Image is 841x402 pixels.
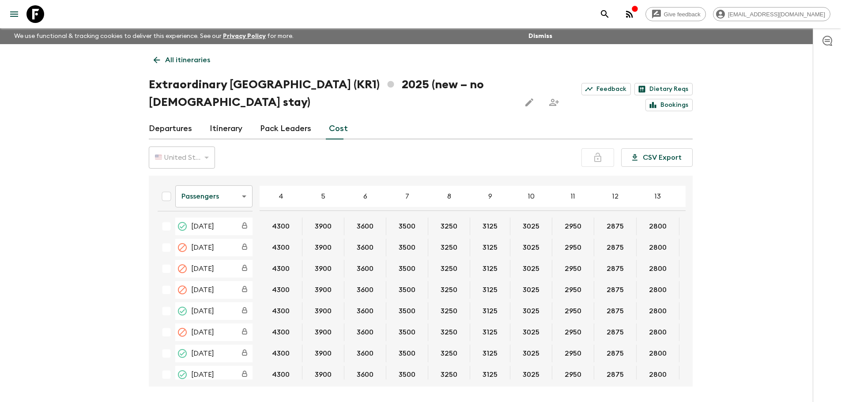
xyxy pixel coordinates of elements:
[638,281,677,299] button: 2800
[637,302,679,320] div: 06 Apr 2025; 13
[681,281,720,299] button: 2750
[596,239,634,256] button: 2875
[552,366,594,383] div: 19 Apr 2025; 11
[260,281,302,299] div: 30 Mar 2025; 4
[512,239,550,256] button: 3025
[681,345,720,362] button: 2750
[304,218,342,235] button: 3900
[638,366,677,383] button: 2800
[388,302,426,320] button: 3500
[261,218,300,235] button: 4300
[528,191,535,202] p: 10
[430,239,468,256] button: 3250
[552,260,594,278] div: 23 Mar 2025; 11
[430,218,468,235] button: 3250
[302,260,344,278] div: 23 Mar 2025; 5
[346,323,384,341] button: 3600
[472,281,508,299] button: 3125
[681,302,720,320] button: 2750
[510,366,552,383] div: 19 Apr 2025; 10
[552,345,594,362] div: 16 Apr 2025; 11
[638,323,677,341] button: 2800
[634,83,693,95] a: Dietary Reqs
[637,281,679,299] div: 30 Mar 2025; 13
[554,218,592,235] button: 2950
[237,303,253,319] div: Costs are fixed. The departure date (06 Apr 2025) has passed
[260,118,311,139] a: Pack Leaders
[552,323,594,341] div: 13 Apr 2025; 11
[177,348,188,359] svg: Proposed
[149,51,215,69] a: All itineraries
[261,302,300,320] button: 4300
[346,218,384,235] button: 3600
[386,260,428,278] div: 23 Mar 2025; 7
[346,260,384,278] button: 3600
[304,366,342,383] button: 3900
[428,218,470,235] div: 09 Mar 2025; 8
[386,323,428,341] div: 13 Apr 2025; 7
[388,281,426,299] button: 3500
[191,369,214,380] span: [DATE]
[386,218,428,235] div: 09 Mar 2025; 7
[386,281,428,299] div: 30 Mar 2025; 7
[470,366,510,383] div: 19 Apr 2025; 9
[237,282,253,298] div: Costs are fixed. The departure date (30 Mar 2025) has passed
[552,218,594,235] div: 09 Mar 2025; 11
[344,366,386,383] div: 19 Apr 2025; 6
[346,366,384,383] button: 3600
[158,188,175,205] div: Select all
[304,323,342,341] button: 3900
[302,239,344,256] div: 16 Mar 2025; 5
[386,302,428,320] div: 06 Apr 2025; 7
[304,239,342,256] button: 3900
[260,345,302,362] div: 16 Apr 2025; 4
[520,94,538,111] button: Edit this itinerary
[261,323,300,341] button: 4300
[594,366,637,383] div: 19 Apr 2025; 12
[638,218,677,235] button: 2800
[237,367,253,383] div: Costs are fixed. The departure date (19 Apr 2025) has passed
[510,323,552,341] div: 13 Apr 2025; 10
[430,260,468,278] button: 3250
[386,345,428,362] div: 16 Apr 2025; 7
[5,5,23,23] button: menu
[386,239,428,256] div: 16 Mar 2025; 7
[554,260,592,278] button: 2950
[302,281,344,299] div: 30 Mar 2025; 5
[512,323,550,341] button: 3025
[279,191,283,202] p: 4
[472,218,508,235] button: 3125
[388,323,426,341] button: 3500
[637,218,679,235] div: 09 Mar 2025; 13
[512,366,550,383] button: 3025
[596,302,634,320] button: 2875
[594,239,637,256] div: 16 Mar 2025; 12
[428,281,470,299] div: 30 Mar 2025; 8
[637,260,679,278] div: 23 Mar 2025; 13
[177,242,188,253] svg: Cancelled
[346,239,384,256] button: 3600
[363,191,367,202] p: 6
[386,366,428,383] div: 19 Apr 2025; 7
[596,345,634,362] button: 2875
[210,118,242,139] a: Itinerary
[679,239,722,256] div: 16 Mar 2025; 14
[596,323,634,341] button: 2875
[510,302,552,320] div: 06 Apr 2025; 10
[472,345,508,362] button: 3125
[638,302,677,320] button: 2800
[510,345,552,362] div: 16 Apr 2025; 10
[261,239,300,256] button: 4300
[510,218,552,235] div: 09 Mar 2025; 10
[430,323,468,341] button: 3250
[679,345,722,362] div: 16 Apr 2025; 14
[594,323,637,341] div: 13 Apr 2025; 12
[554,366,592,383] button: 2950
[177,263,188,274] svg: Cancelled
[428,345,470,362] div: 16 Apr 2025; 8
[681,323,720,341] button: 2750
[645,7,706,21] a: Give feedback
[428,366,470,383] div: 19 Apr 2025; 8
[304,345,342,362] button: 3900
[430,366,468,383] button: 3250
